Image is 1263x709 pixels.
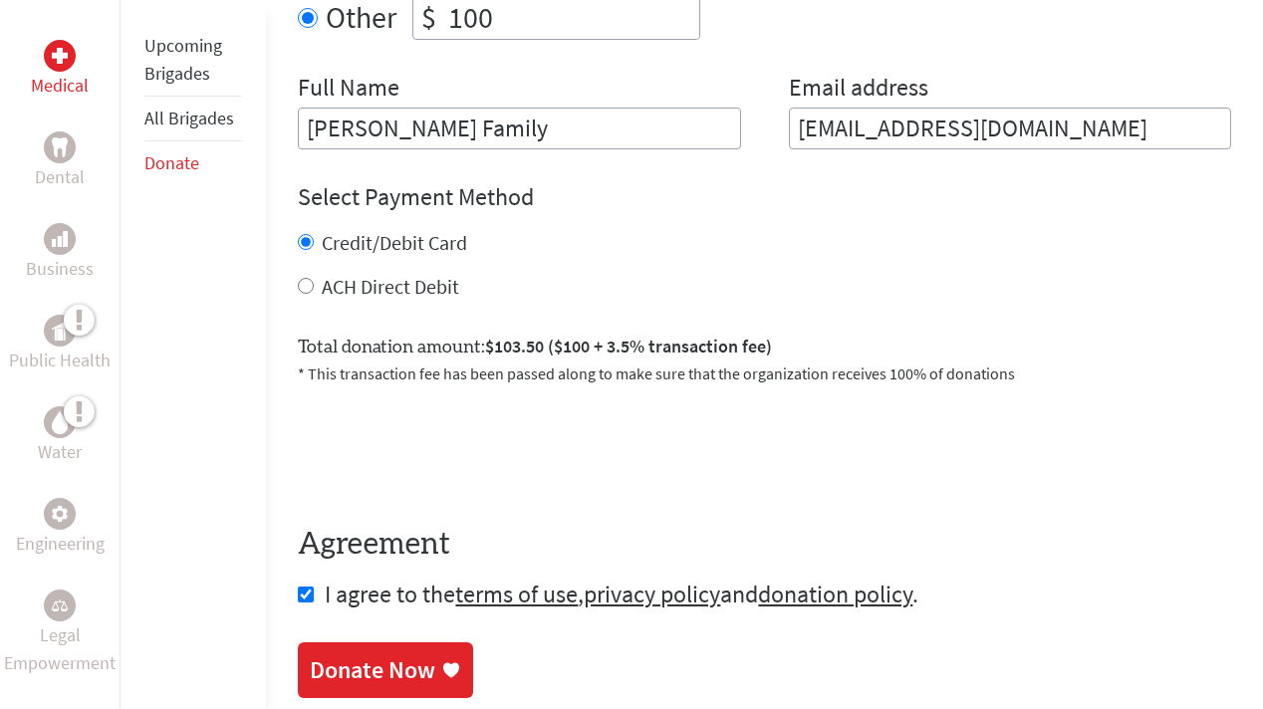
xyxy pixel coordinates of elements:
a: Donate Now [298,642,473,698]
a: DentalDental [35,131,85,191]
div: Donate Now [310,654,435,686]
label: Full Name [298,72,399,108]
label: Credit/Debit Card [322,230,467,255]
iframe: reCAPTCHA [298,409,601,487]
div: Medical [44,40,76,72]
img: Legal Empowerment [52,599,68,611]
span: I agree to the , and . [325,579,918,609]
p: Engineering [16,530,105,558]
a: All Brigades [144,107,234,129]
p: Medical [31,72,89,100]
input: Your Email [789,108,1231,149]
a: terms of use [455,579,578,609]
p: Water [38,438,82,466]
a: Public HealthPublic Health [9,315,111,374]
a: Donate [144,151,199,174]
label: ACH Direct Debit [322,274,459,299]
div: Business [44,223,76,255]
a: BusinessBusiness [26,223,94,283]
input: Enter Full Name [298,108,740,149]
img: Public Health [52,321,68,341]
h4: Agreement [298,527,1231,563]
div: Engineering [44,498,76,530]
div: Water [44,406,76,438]
p: Business [26,255,94,283]
a: Upcoming Brigades [144,34,222,85]
img: Medical [52,48,68,64]
li: Upcoming Brigades [144,24,242,97]
img: Water [52,410,68,433]
div: Dental [44,131,76,163]
a: Legal EmpowermentLegal Empowerment [4,590,116,677]
img: Dental [52,137,68,156]
a: EngineeringEngineering [16,498,105,558]
label: Email address [789,72,928,108]
h4: Select Payment Method [298,181,1231,213]
div: Legal Empowerment [44,590,76,621]
a: donation policy [758,579,912,609]
p: Dental [35,163,85,191]
p: Legal Empowerment [4,621,116,677]
a: MedicalMedical [31,40,89,100]
p: Public Health [9,347,111,374]
a: privacy policy [584,579,720,609]
img: Business [52,231,68,247]
a: WaterWater [38,406,82,466]
label: Total donation amount: [298,333,772,361]
img: Engineering [52,506,68,522]
li: All Brigades [144,97,242,141]
p: * This transaction fee has been passed along to make sure that the organization receives 100% of ... [298,361,1231,385]
span: $103.50 ($100 + 3.5% transaction fee) [485,335,772,357]
div: Public Health [44,315,76,347]
li: Donate [144,141,242,185]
